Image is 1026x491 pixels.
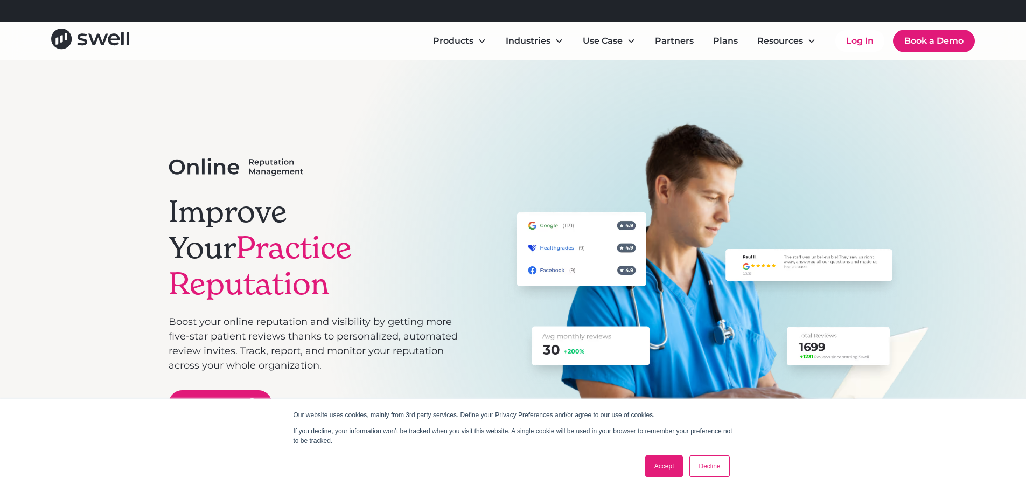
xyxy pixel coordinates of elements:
h1: Improve Your [169,193,458,302]
a: home [51,29,129,53]
a: Partners [646,30,702,52]
p: Our website uses cookies, mainly from 3rd party services. Define your Privacy Preferences and/or ... [294,410,733,420]
img: Illustration [495,121,955,449]
a: Log In [835,30,884,52]
a: Plans [704,30,746,52]
p: If you decline, your information won’t be tracked when you visit this website. A single cookie wi... [294,426,733,446]
a: Decline [689,455,729,477]
p: Boost your online reputation and visibility by getting more five-star patient reviews thanks to p... [169,315,458,373]
div: Resources [749,30,825,52]
span: Practice Reputation [169,229,352,303]
div: Use Case [574,30,644,52]
div: Products [433,34,473,47]
a: Book a Demo [893,30,975,52]
div: Industries [506,34,550,47]
div: Resources [757,34,803,47]
a: Accept [645,455,683,477]
div: Products [424,30,495,52]
div: Industries [497,30,572,52]
div: Use Case [583,34,623,47]
a: open lightbox [169,390,272,417]
div: Watch Video [182,397,239,410]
